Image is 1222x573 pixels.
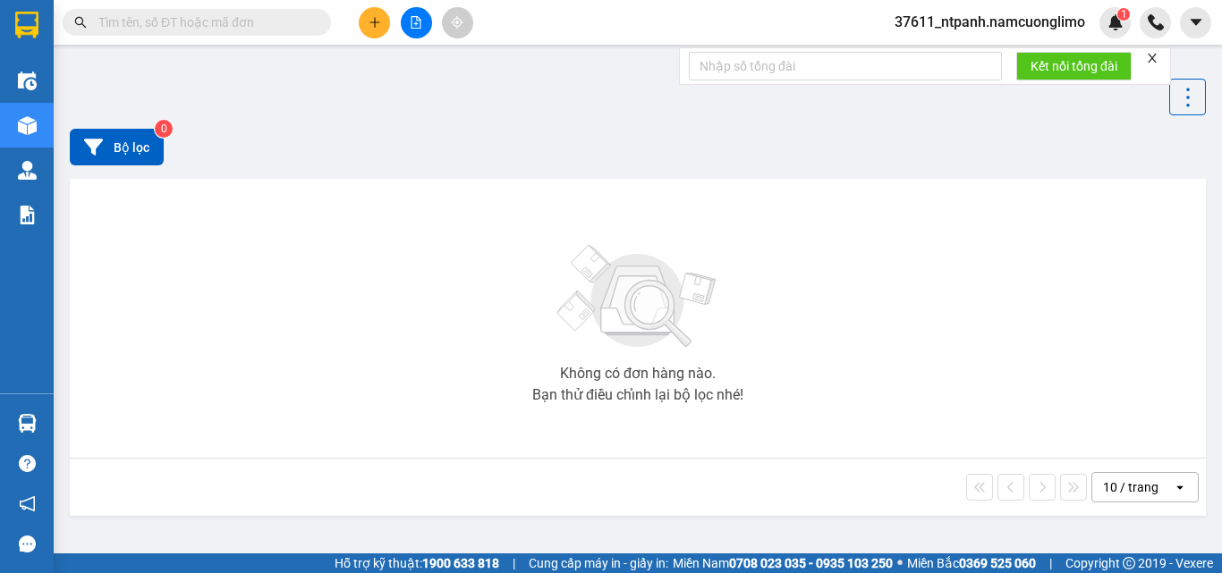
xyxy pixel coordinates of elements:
[451,16,463,29] span: aim
[19,535,36,552] span: message
[548,234,727,359] img: svg+xml;base64,PHN2ZyBjbGFzcz0ibGlzdC1wbHVnX19zdmciIHhtbG5zPSJodHRwOi8vd3d3LnczLm9yZy8yMDAwL3N2Zy...
[1107,14,1124,30] img: icon-new-feature
[15,12,38,38] img: logo-vxr
[689,52,1002,80] input: Nhập số tổng đài
[74,16,87,29] span: search
[369,16,381,29] span: plus
[155,120,173,138] sup: 0
[1148,14,1164,30] img: phone-icon
[1180,7,1211,38] button: caret-down
[1031,56,1117,76] span: Kết nối tổng đài
[401,7,432,38] button: file-add
[359,7,390,38] button: plus
[529,553,668,573] span: Cung cấp máy in - giấy in:
[1016,52,1132,80] button: Kết nối tổng đài
[18,116,37,135] img: warehouse-icon
[907,553,1036,573] span: Miền Bắc
[959,556,1036,570] strong: 0369 525 060
[98,13,310,32] input: Tìm tên, số ĐT hoặc mã đơn
[442,7,473,38] button: aim
[880,11,1099,33] span: 37611_ntpanh.namcuonglimo
[513,553,515,573] span: |
[1123,557,1135,569] span: copyright
[19,455,36,472] span: question-circle
[532,388,743,402] div: Bạn thử điều chỉnh lại bộ lọc nhé!
[673,553,893,573] span: Miền Nam
[1103,478,1158,496] div: 10 / trang
[1188,14,1204,30] span: caret-down
[18,161,37,180] img: warehouse-icon
[18,414,37,433] img: warehouse-icon
[897,560,903,567] span: ⚪️
[410,16,422,29] span: file-add
[1120,8,1126,21] span: 1
[422,556,499,570] strong: 1900 633 818
[1173,480,1187,494] svg: open
[70,129,164,165] button: Bộ lọc
[1117,8,1130,21] sup: 1
[19,495,36,512] span: notification
[335,553,499,573] span: Hỗ trợ kỹ thuật:
[729,556,893,570] strong: 0708 023 035 - 0935 103 250
[560,367,716,381] div: Không có đơn hàng nào.
[18,72,37,90] img: warehouse-icon
[1049,553,1052,573] span: |
[18,206,37,224] img: solution-icon
[1146,52,1158,64] span: close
